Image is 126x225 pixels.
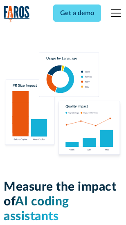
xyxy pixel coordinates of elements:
div: menu [106,3,122,23]
a: home [4,6,30,22]
h1: Measure the impact of [4,180,122,224]
span: AI coding assistants [4,196,69,223]
img: Charts tracking GitHub Copilot's usage and impact on velocity and quality [4,52,122,160]
a: Get a demo [53,4,101,22]
img: Logo of the analytics and reporting company Faros. [4,6,30,22]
